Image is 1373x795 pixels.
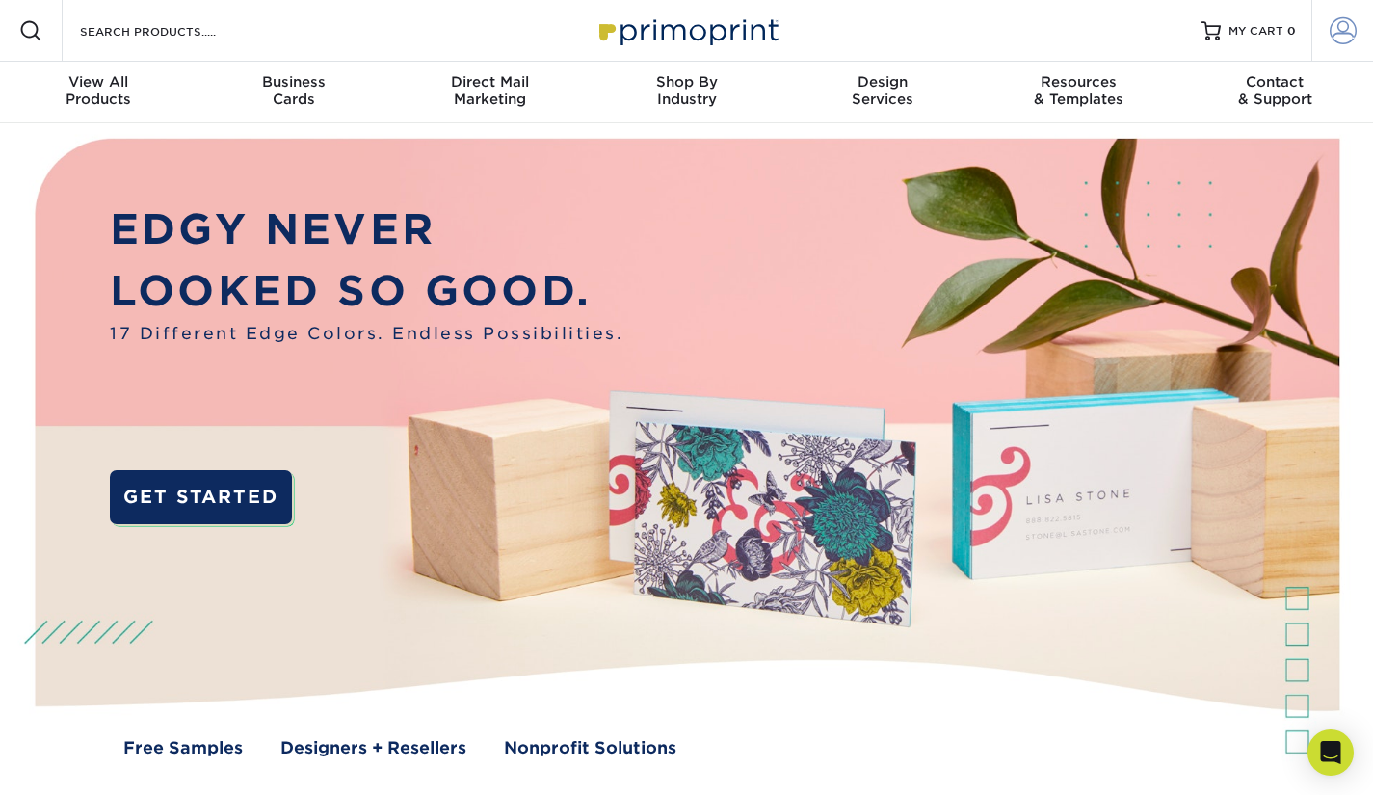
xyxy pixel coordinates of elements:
a: Nonprofit Solutions [504,736,676,761]
div: Industry [589,73,785,108]
p: EDGY NEVER [110,199,623,260]
div: & Support [1176,73,1373,108]
a: DesignServices [784,62,981,123]
div: Services [784,73,981,108]
span: 17 Different Edge Colors. Endless Possibilities. [110,322,623,347]
div: & Templates [981,73,1177,108]
span: MY CART [1228,23,1283,40]
a: GET STARTED [110,470,292,524]
p: LOOKED SO GOOD. [110,260,623,322]
a: Free Samples [123,736,243,761]
span: Shop By [589,73,785,91]
a: Contact& Support [1176,62,1373,123]
img: Primoprint [591,10,783,51]
input: SEARCH PRODUCTS..... [78,19,266,42]
a: Shop ByIndustry [589,62,785,123]
span: 0 [1287,24,1296,38]
span: Contact [1176,73,1373,91]
span: Resources [981,73,1177,91]
span: Design [784,73,981,91]
span: Direct Mail [392,73,589,91]
a: Resources& Templates [981,62,1177,123]
a: Designers + Resellers [280,736,466,761]
iframe: Google Customer Reviews [5,736,164,788]
span: Business [197,73,393,91]
a: Direct MailMarketing [392,62,589,123]
a: BusinessCards [197,62,393,123]
div: Cards [197,73,393,108]
div: Open Intercom Messenger [1307,729,1354,776]
div: Marketing [392,73,589,108]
